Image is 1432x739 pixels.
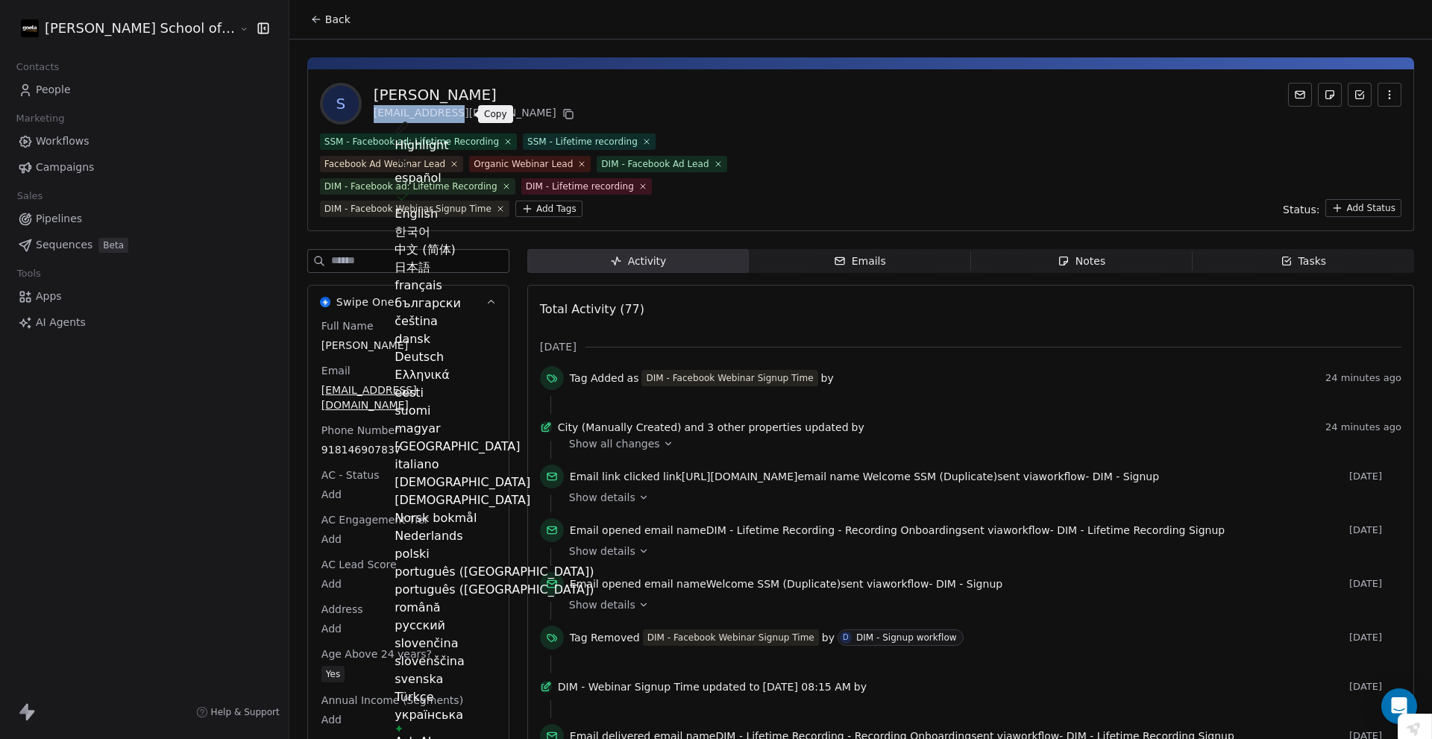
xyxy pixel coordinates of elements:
[318,557,400,572] span: AC Lead Score
[1381,688,1417,724] div: Open Intercom Messenger
[703,679,760,694] span: updated to
[395,295,594,312] div: български
[323,86,359,122] span: S
[395,420,594,438] div: magyar
[45,19,236,38] span: [PERSON_NAME] School of Finance LLP
[211,706,280,718] span: Help & Support
[10,107,71,130] span: Marketing
[318,602,366,617] span: Address
[395,491,594,509] div: [DEMOGRAPHIC_DATA]
[324,135,499,148] div: SSM - Facebook ad: Lifetime Recording
[569,436,1391,451] a: Show all changes
[374,105,577,123] div: [EMAIL_ADDRESS][DOMAIN_NAME]
[570,576,1002,591] span: email name sent via workflow -
[1349,632,1401,644] span: [DATE]
[569,544,1391,559] a: Show details
[570,630,640,645] span: Tag Removed
[395,438,594,456] div: [GEOGRAPHIC_DATA]
[395,599,594,617] div: română
[395,706,594,724] div: українська
[1325,421,1401,433] span: 24 minutes ago
[395,581,594,599] div: português ([GEOGRAPHIC_DATA])
[569,490,635,505] span: Show details
[558,420,682,435] span: City (Manually Created)
[12,284,277,309] a: Apps
[318,647,435,661] span: Age Above 24 years?
[318,693,466,708] span: Annual Income (Segments)
[570,469,1159,484] span: link email name sent via workflow -
[36,289,62,304] span: Apps
[10,262,47,285] span: Tools
[395,259,594,277] div: 日本語
[1349,578,1401,590] span: [DATE]
[324,157,445,171] div: Facebook Ad Webinar Lead
[318,468,383,482] span: AC - Status
[301,6,359,33] button: Back
[374,84,577,105] div: [PERSON_NAME]
[395,545,594,563] div: polski
[308,286,509,318] button: Swipe OneSwipe One
[36,315,86,330] span: AI Agents
[196,706,280,718] a: Help & Support
[863,471,997,482] span: Welcome SSM (Duplicate)
[395,348,594,366] div: Deutsch
[821,371,834,386] span: by
[1325,199,1401,217] button: Add Status
[36,160,94,175] span: Campaigns
[1281,254,1327,269] div: Tasks
[558,679,700,694] span: DIM - Webinar Signup Time
[395,635,594,652] div: slovenčina
[321,338,495,353] span: [PERSON_NAME]
[321,383,495,412] span: [EMAIL_ADDRESS][DOMAIN_NAME]
[395,384,594,402] div: eesti
[1057,524,1225,536] span: DIM - Lifetime Recording Signup
[706,578,841,590] span: Welcome SSM (Duplicate)
[569,597,635,612] span: Show details
[647,631,814,644] div: DIM - Facebook Webinar Signup Time
[395,277,594,295] div: français
[834,254,886,269] div: Emails
[321,532,495,547] span: Add
[318,318,377,333] span: Full Name
[12,233,277,257] a: SequencesBeta
[36,237,92,253] span: Sequences
[10,185,49,207] span: Sales
[321,621,495,636] span: Add
[569,544,635,559] span: Show details
[395,312,594,330] div: čeština
[395,136,594,154] div: Highlight
[569,597,1391,612] a: Show details
[12,155,277,180] a: Campaigns
[706,524,962,536] span: DIM - Lifetime Recording - Recording Onboarding
[395,617,594,635] div: русский
[856,632,957,643] div: DIM - Signup workflow
[1093,471,1159,482] span: DIM - Signup
[936,578,1002,590] span: DIM - Signup
[98,238,128,253] span: Beta
[395,688,594,706] div: Türkçe
[570,524,641,536] span: Email opened
[336,295,395,309] span: Swipe One
[682,471,798,482] span: [URL][DOMAIN_NAME]
[395,169,594,187] div: español
[395,366,594,384] div: Ελληνικά
[36,82,71,98] span: People
[324,202,492,216] div: DIM - Facebook Webinar Signup Time
[395,509,594,527] div: Norsk bokmål
[1283,202,1319,217] span: Status:
[321,442,495,457] span: 918146907837
[1349,471,1401,482] span: [DATE]
[627,371,639,386] span: as
[763,679,851,694] span: [DATE] 08:15 AM
[36,133,89,149] span: Workflows
[646,371,813,385] div: DIM - Facebook Webinar Signup Time
[318,512,432,527] span: AC Engagement Tier
[321,712,495,727] span: Add
[395,456,594,474] div: italiano
[570,523,1225,538] span: email name sent via workflow -
[570,471,660,482] span: Email link clicked
[395,563,594,581] div: português ([GEOGRAPHIC_DATA])
[321,487,495,502] span: Add
[12,207,277,231] a: Pipelines
[852,420,864,435] span: by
